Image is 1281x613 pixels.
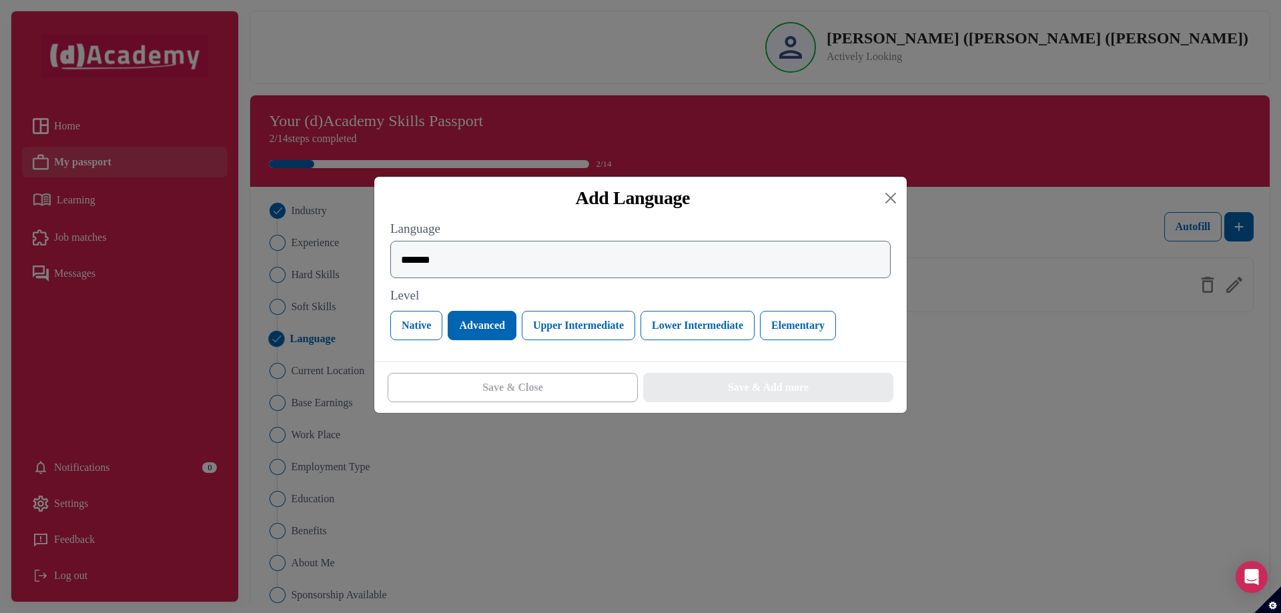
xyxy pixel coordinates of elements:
div: Save & Add more [728,380,809,396]
label: Language [390,219,891,239]
label: Level [390,286,891,305]
div: Open Intercom Messenger [1236,561,1268,593]
button: Lower Intermediate [640,311,755,340]
button: Save & Close [388,373,638,402]
button: Native [390,311,442,340]
button: Upper Intermediate [522,311,635,340]
div: Add Language [385,187,880,209]
button: Close [880,187,901,209]
button: Set cookie preferences [1254,586,1281,613]
button: Save & Add more [643,373,893,402]
button: Advanced [448,311,516,340]
button: Elementary [760,311,836,340]
div: Save & Close [482,380,543,396]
